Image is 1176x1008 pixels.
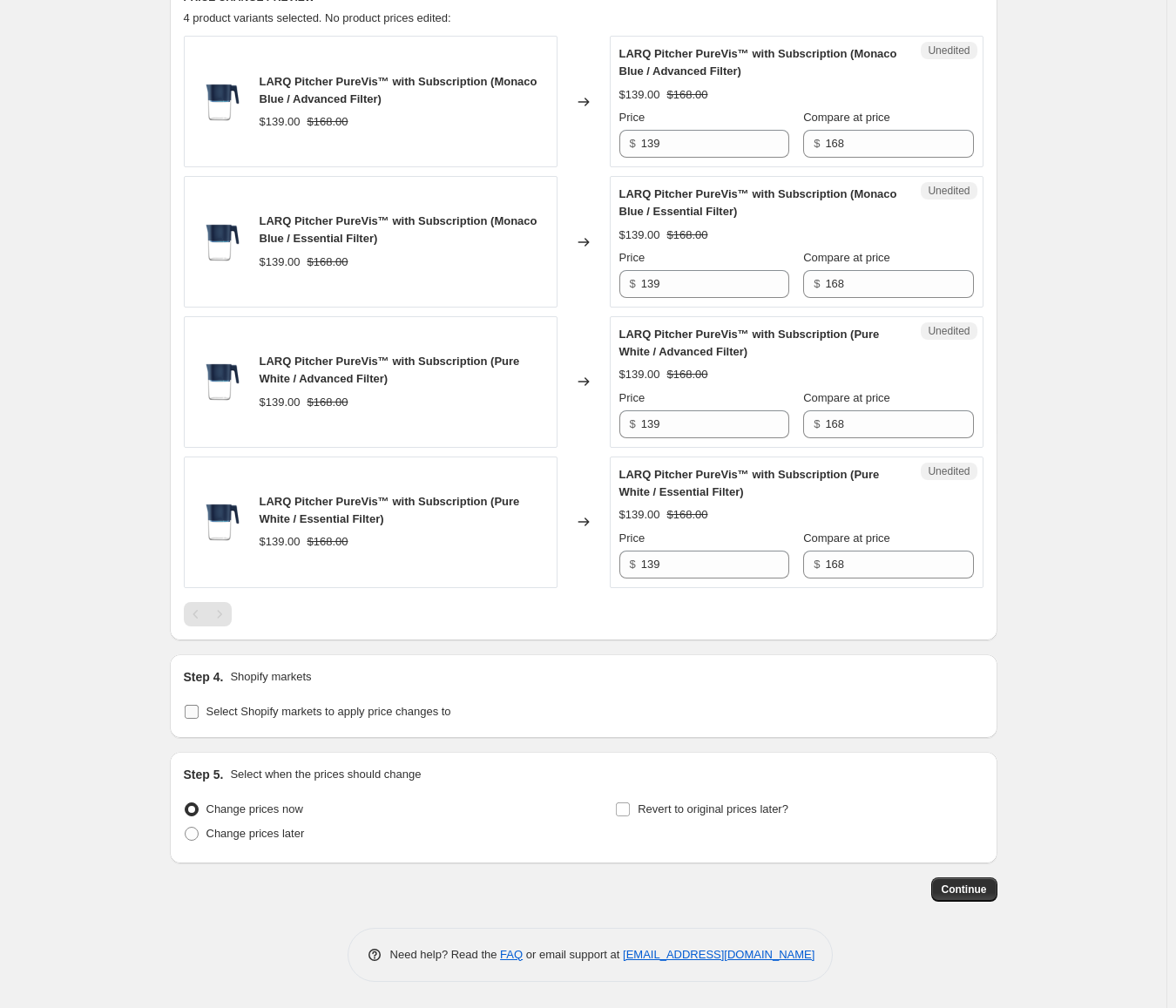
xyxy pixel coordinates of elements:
span: Revert to original prices later? [638,802,788,815]
span: Compare at price [803,111,890,124]
span: $ [630,417,636,430]
div: $139.00 [260,113,301,131]
div: $139.00 [260,394,301,411]
span: Compare at price [803,531,890,545]
span: Change prices later [206,827,305,840]
span: Compare at price [803,251,890,264]
img: PAMB190A_5355a7c0-10e8-4adc-ab83-7817acbc9f7b_80x.png [193,216,246,268]
span: Continue [942,883,987,896]
img: PAMB190A_5355a7c0-10e8-4adc-ab83-7817acbc9f7b_80x.png [193,355,246,408]
button: Continue [931,877,997,902]
span: LARQ Pitcher PureVis™ with Subscription (Monaco Blue / Essential Filter) [260,214,537,245]
strike: $168.00 [308,533,348,551]
div: $139.00 [619,227,660,244]
span: $ [814,417,820,430]
div: $139.00 [260,533,301,551]
strike: $168.00 [667,506,708,524]
span: 4 product variants selected. No product prices edited: [184,11,451,24]
div: $139.00 [619,506,660,524]
span: LARQ Pitcher PureVis™ with Subscription (Monaco Blue / Advanced Filter) [260,75,537,105]
span: $ [814,137,820,150]
span: Price [619,251,645,264]
span: Compare at price [803,391,890,404]
span: $ [814,558,820,571]
span: $ [630,137,636,150]
strike: $168.00 [667,366,708,383]
span: $ [630,277,636,290]
span: $ [814,277,820,290]
strike: $168.00 [308,254,348,271]
h2: Step 4. [184,668,224,686]
div: $139.00 [619,366,660,383]
a: [EMAIL_ADDRESS][DOMAIN_NAME] [623,948,814,961]
strike: $168.00 [667,227,708,244]
strike: $168.00 [308,394,348,411]
strike: $168.00 [308,113,348,131]
span: Change prices now [206,802,303,815]
img: PAMB190A_5355a7c0-10e8-4adc-ab83-7817acbc9f7b_80x.png [193,496,246,548]
span: LARQ Pitcher PureVis™ with Subscription (Monaco Blue / Essential Filter) [619,187,897,218]
img: PAMB190A_5355a7c0-10e8-4adc-ab83-7817acbc9f7b_80x.png [193,76,246,128]
span: LARQ Pitcher PureVis™ with Subscription (Pure White / Essential Filter) [260,495,520,525]
strike: $168.00 [667,86,708,104]
span: Select Shopify markets to apply price changes to [206,705,451,718]
a: FAQ [500,948,523,961]
span: LARQ Pitcher PureVis™ with Subscription (Pure White / Essential Filter) [619,468,880,498]
span: Unedited [928,184,970,198]
span: $ [630,558,636,571]
span: Need help? Read the [390,948,501,961]
span: Unedited [928,44,970,58]
span: LARQ Pitcher PureVis™ with Subscription (Monaco Blue / Advanced Filter) [619,47,897,78]
p: Select when the prices should change [230,766,421,783]
h2: Step 5. [184,766,224,783]
div: $139.00 [260,254,301,271]
p: Shopify markets [230,668,311,686]
div: $139.00 [619,86,660,104]
span: Price [619,391,645,404]
span: Price [619,531,645,545]
span: or email support at [523,948,623,961]
span: Unedited [928,324,970,338]
span: Price [619,111,645,124]
span: LARQ Pitcher PureVis™ with Subscription (Pure White / Advanced Filter) [619,328,880,358]
span: LARQ Pitcher PureVis™ with Subscription (Pure White / Advanced Filter) [260,355,520,385]
nav: Pagination [184,602,232,626]
span: Unedited [928,464,970,478]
